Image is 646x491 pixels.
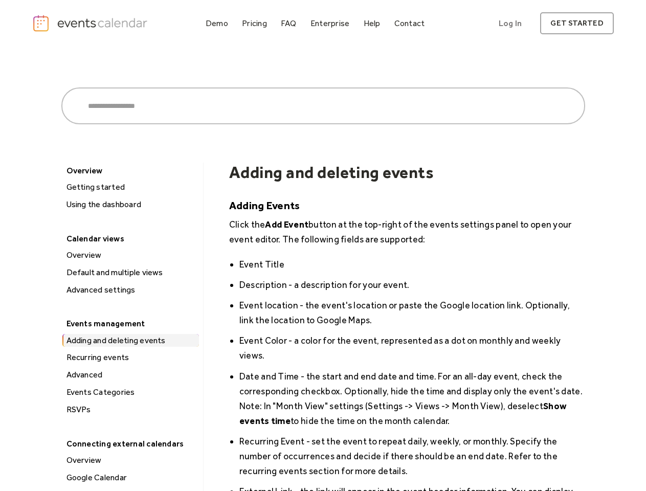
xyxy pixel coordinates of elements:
a: Advanced settings [62,283,199,297]
h1: Adding and deleting events [229,163,585,182]
a: Google Calendar [62,471,199,484]
a: RSVPs [62,403,199,416]
div: Enterprise [310,20,349,26]
div: Demo [206,20,228,26]
a: Recurring events [62,351,199,364]
a: Advanced [62,368,199,382]
a: Using the dashboard [62,198,199,211]
div: Default and multiple views [63,266,199,279]
h5: Adding Events [229,198,585,213]
a: home [32,14,150,32]
a: Default and multiple views [62,266,199,279]
strong: Add Event [265,219,308,230]
div: Advanced [63,368,199,382]
div: Adding and deleting events [63,334,199,347]
div: Overview [63,454,199,467]
a: get started [540,12,613,34]
div: Help [364,20,381,26]
a: Contact [390,16,429,30]
strong: Show events time [239,400,567,426]
a: Pricing [238,16,271,30]
div: Overview [61,163,198,178]
a: Enterprise [306,16,353,30]
a: Getting started [62,181,199,194]
div: Using the dashboard [63,198,199,211]
a: Adding and deleting events [62,334,199,347]
div: FAQ [281,20,297,26]
div: RSVPs [63,403,199,416]
div: Advanced settings [63,283,199,297]
p: Click the button at the top-right of the events settings panel to open your event editor. The fol... [229,217,585,247]
li: Date and Time - the start and end date and time. For an all-day event, check the corresponding ch... [239,369,585,428]
a: Overview [62,454,199,467]
div: Getting started [63,181,199,194]
div: Overview [63,249,199,262]
div: Contact [394,20,425,26]
a: Demo [202,16,232,30]
a: Log In [488,12,532,34]
div: Google Calendar [63,471,199,484]
li: Recurring Event - set the event to repeat daily, weekly, or monthly. Specify the number of occurr... [239,434,585,478]
div: Connecting external calendars [61,436,198,452]
a: Events Categories [62,386,199,399]
div: Recurring events [63,351,199,364]
a: Overview [62,249,199,262]
div: Pricing [242,20,267,26]
div: Calendar views [61,231,198,247]
li: Description - a description for your event. [239,277,585,292]
a: Help [360,16,385,30]
li: Event Title [239,257,585,272]
div: Events Categories [63,386,199,399]
li: Event location - the event's location or paste the Google location link. Optionally, link the loc... [239,298,585,327]
a: FAQ [277,16,301,30]
div: Events management [61,316,198,331]
li: Event Color - a color for the event, represented as a dot on monthly and weekly views. [239,333,585,363]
